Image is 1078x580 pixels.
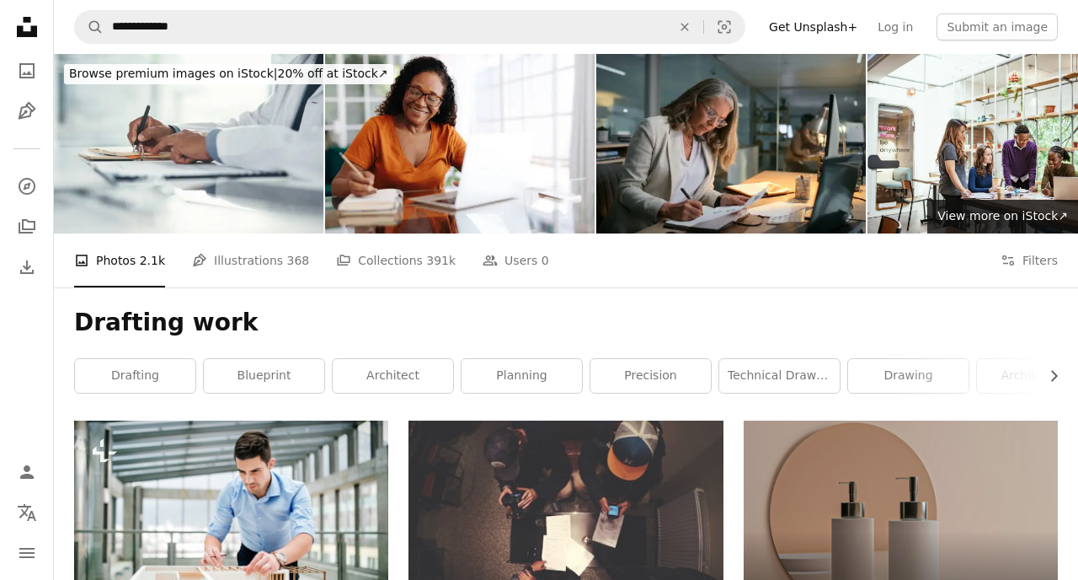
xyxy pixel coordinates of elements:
a: Log in [867,13,923,40]
a: Explore [10,169,44,203]
button: Menu [10,536,44,570]
span: View more on iStock ↗ [937,209,1068,223]
button: Language [10,496,44,529]
span: 0 [542,251,549,270]
a: Get Unsplash+ [759,13,867,40]
a: Illustrations 368 [192,234,309,287]
button: scroll list to the right [1038,359,1058,393]
a: Log in / Sign up [10,455,44,489]
a: planning [462,359,582,393]
a: View more on iStock↗ [927,200,1078,234]
a: Young businessman or architect with model of a house standing at the desk in office, working. [74,518,388,533]
img: Accounting, night and writing with mature woman in office for drafting budget report at desk. Dea... [596,54,866,234]
a: Collections [10,210,44,244]
a: drawing [848,359,969,393]
a: Browse premium images on iStock|20% off at iStock↗ [54,54,403,94]
a: Illustrations [10,94,44,128]
a: precision [590,359,711,393]
a: architect [333,359,453,393]
span: 391k [426,251,456,270]
div: 20% off at iStock ↗ [64,64,393,84]
a: drafting [75,359,195,393]
a: Users 0 [483,234,549,287]
h1: Drafting work [74,308,1058,338]
button: Submit an image [937,13,1058,40]
button: Filters [1001,234,1058,287]
span: Browse premium images on iStock | [69,67,277,80]
form: Find visuals sitewide [74,10,745,44]
a: top view of three men sits near radiator heater [408,531,723,546]
a: blueprint [204,359,324,393]
img: Happy senior woman drafting her last will and testament in her journal [325,54,595,234]
img: Doctor hands writing on paper or document at a desk in the hospital. Healthcare professional draf... [54,54,323,234]
button: Search Unsplash [75,11,104,43]
a: technical drawing [719,359,840,393]
button: Clear [666,11,703,43]
button: Visual search [704,11,744,43]
a: Download History [10,250,44,284]
a: Collections 391k [336,234,456,287]
span: 368 [287,251,310,270]
a: Photos [10,54,44,88]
